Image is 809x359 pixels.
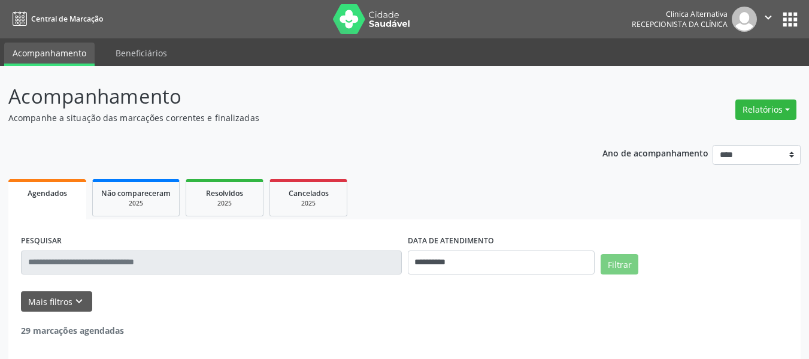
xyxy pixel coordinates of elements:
i:  [762,11,775,24]
button:  [757,7,780,32]
i: keyboard_arrow_down [72,295,86,308]
div: 2025 [101,199,171,208]
a: Acompanhamento [4,43,95,66]
button: apps [780,9,801,30]
span: Agendados [28,188,67,198]
p: Acompanhe a situação das marcações correntes e finalizadas [8,111,563,124]
span: Recepcionista da clínica [632,19,728,29]
span: Cancelados [289,188,329,198]
div: 2025 [278,199,338,208]
a: Central de Marcação [8,9,103,29]
img: img [732,7,757,32]
strong: 29 marcações agendadas [21,325,124,336]
label: PESQUISAR [21,232,62,251]
span: Resolvidos [206,188,243,198]
div: Clinica Alternativa [632,9,728,19]
span: Não compareceram [101,188,171,198]
button: Relatórios [735,99,796,120]
button: Mais filtroskeyboard_arrow_down [21,291,92,312]
button: Filtrar [601,254,638,274]
span: Central de Marcação [31,14,103,24]
p: Acompanhamento [8,82,563,111]
a: Beneficiários [107,43,175,64]
p: Ano de acompanhamento [602,145,708,160]
label: DATA DE ATENDIMENTO [408,232,494,251]
div: 2025 [195,199,254,208]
